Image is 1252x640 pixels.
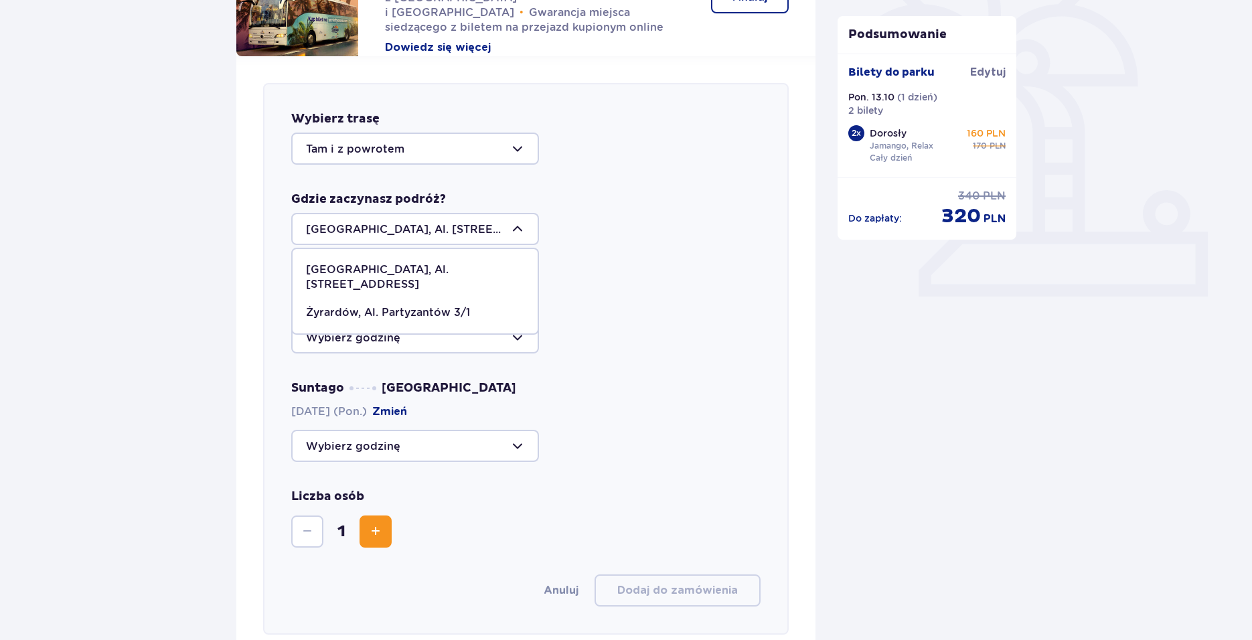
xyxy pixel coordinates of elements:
[897,90,937,104] p: ( 1 dzień )
[983,189,1006,204] span: PLN
[291,191,446,208] p: Gdzie zaczynasz podróż?
[385,40,491,55] button: Dowiedz się więcej
[360,515,392,548] button: Zwiększ
[326,522,357,542] span: 1
[941,204,981,229] span: 320
[382,380,516,396] span: [GEOGRAPHIC_DATA]
[848,65,935,80] p: Bilety do parku
[291,111,380,127] p: Wybierz trasę
[870,140,933,152] p: Jamango, Relax
[291,515,323,548] button: Zmniejsz
[349,386,376,390] img: dots
[848,212,902,225] p: Do zapłaty :
[291,489,364,505] p: Liczba osób
[848,125,864,141] div: 2 x
[617,583,738,598] p: Dodaj do zamówienia
[306,262,524,292] p: [GEOGRAPHIC_DATA], Al. [STREET_ADDRESS]
[973,140,987,152] span: 170
[520,6,524,19] span: •
[870,152,912,164] p: Cały dzień
[967,127,1006,140] p: 160 PLN
[870,127,907,140] p: Dorosły
[970,65,1006,80] span: Edytuj
[306,305,470,320] p: Żyrardów, Al. Partyzantów 3/1
[291,380,344,396] span: Suntago
[848,104,883,117] p: 2 bilety
[291,404,407,419] span: [DATE] (Pon.)
[990,140,1006,152] span: PLN
[544,583,578,598] button: Anuluj
[984,212,1006,226] span: PLN
[848,90,894,104] p: Pon. 13.10
[595,574,761,607] button: Dodaj do zamówienia
[372,404,407,419] button: Zmień
[958,189,980,204] span: 340
[838,27,1017,43] p: Podsumowanie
